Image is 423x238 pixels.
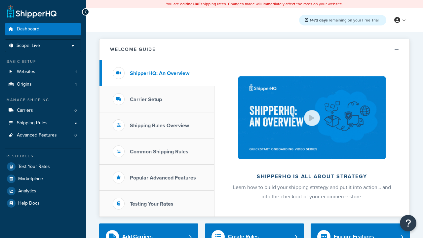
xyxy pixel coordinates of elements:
[5,78,81,91] li: Origins
[5,104,81,117] li: Carriers
[400,215,416,231] button: Open Resource Center
[17,82,32,87] span: Origins
[18,201,40,206] span: Help Docs
[110,47,156,52] h2: Welcome Guide
[310,17,328,23] strong: 1472 days
[130,175,196,181] h3: Popular Advanced Features
[130,149,188,155] h3: Common Shipping Rules
[5,59,81,64] div: Basic Setup
[74,108,77,113] span: 0
[5,129,81,141] a: Advanced Features0
[17,69,35,75] span: Websites
[5,153,81,159] div: Resources
[310,17,379,23] span: remaining on your Free Trial
[17,26,39,32] span: Dashboard
[75,82,77,87] span: 1
[5,78,81,91] a: Origins1
[5,185,81,197] a: Analytics
[130,201,173,207] h3: Testing Your Rates
[74,133,77,138] span: 0
[17,43,40,49] span: Scope: Live
[17,108,33,113] span: Carriers
[18,176,43,182] span: Marketplace
[5,23,81,35] a: Dashboard
[17,133,57,138] span: Advanced Features
[5,161,81,173] a: Test Your Rates
[193,1,201,7] b: LIVE
[232,174,392,179] h2: ShipperHQ is all about strategy
[5,173,81,185] a: Marketplace
[5,97,81,103] div: Manage Shipping
[5,197,81,209] a: Help Docs
[238,76,386,159] img: ShipperHQ is all about strategy
[233,183,391,200] span: Learn how to build your shipping strategy and put it into action… and into the checkout of your e...
[130,97,162,102] h3: Carrier Setup
[5,104,81,117] a: Carriers0
[75,69,77,75] span: 1
[5,66,81,78] li: Websites
[130,123,189,129] h3: Shipping Rules Overview
[17,120,48,126] span: Shipping Rules
[5,117,81,129] a: Shipping Rules
[18,164,50,170] span: Test Your Rates
[18,188,36,194] span: Analytics
[5,66,81,78] a: Websites1
[99,39,409,60] button: Welcome Guide
[5,129,81,141] li: Advanced Features
[130,70,189,76] h3: ShipperHQ: An Overview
